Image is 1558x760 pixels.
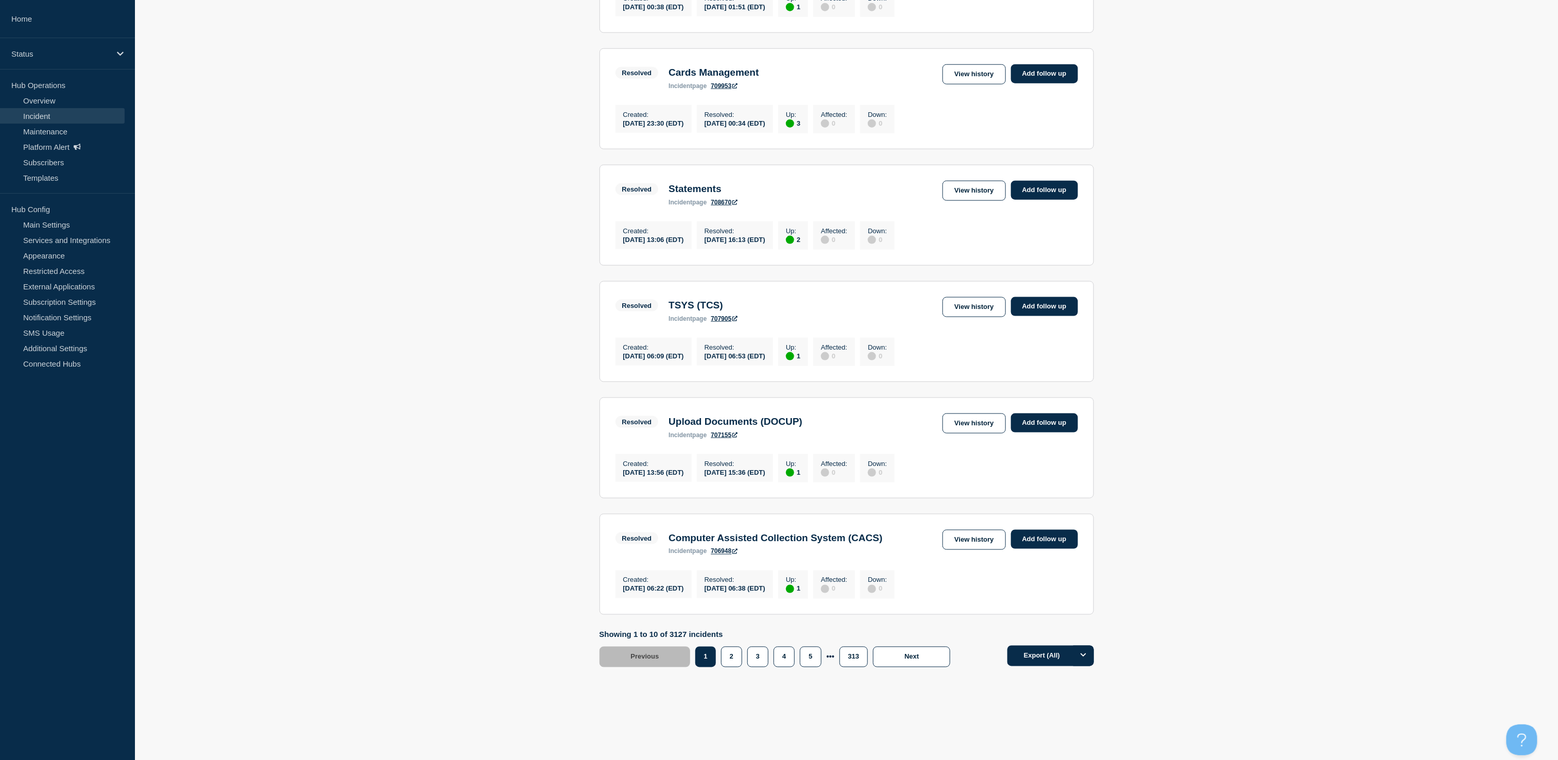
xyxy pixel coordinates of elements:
[821,118,847,128] div: 0
[623,584,684,593] div: [DATE] 06:22 (EDT)
[615,532,659,544] span: Resolved
[840,647,868,667] button: 313
[669,67,759,78] h3: Cards Management
[623,118,684,127] div: [DATE] 23:30 (EDT)
[623,468,684,476] div: [DATE] 13:56 (EDT)
[868,3,876,11] div: disabled
[669,431,692,439] span: incident
[705,351,765,360] div: [DATE] 06:53 (EDT)
[705,460,765,468] p: Resolved :
[721,647,742,667] button: 2
[868,118,887,128] div: 0
[821,236,829,244] div: disabled
[695,647,715,667] button: 1
[786,352,794,360] div: up
[1011,297,1078,316] a: Add follow up
[821,2,847,11] div: 0
[1073,646,1094,666] button: Options
[868,227,887,235] p: Down :
[615,300,659,312] span: Resolved
[786,585,794,593] div: up
[623,111,684,118] p: Created :
[623,235,684,244] div: [DATE] 13:06 (EDT)
[786,236,794,244] div: up
[821,352,829,360] div: disabled
[1011,413,1078,433] a: Add follow up
[873,647,950,667] button: Next
[711,431,738,439] a: 707155
[868,343,887,351] p: Down :
[615,67,659,79] span: Resolved
[623,227,684,235] p: Created :
[705,111,765,118] p: Resolved :
[623,2,684,11] div: [DATE] 00:38 (EDT)
[705,118,765,127] div: [DATE] 00:34 (EDT)
[821,468,847,477] div: 0
[1011,181,1078,200] a: Add follow up
[868,351,887,360] div: 0
[786,351,800,360] div: 1
[774,647,795,667] button: 4
[669,199,692,206] span: incident
[705,576,765,584] p: Resolved :
[821,3,829,11] div: disabled
[705,2,765,11] div: [DATE] 01:51 (EDT)
[669,548,707,555] p: page
[623,576,684,584] p: Created :
[943,297,1005,317] a: View history
[943,181,1005,201] a: View history
[711,315,738,322] a: 707905
[615,416,659,428] span: Resolved
[800,647,821,667] button: 5
[868,111,887,118] p: Down :
[705,343,765,351] p: Resolved :
[705,584,765,593] div: [DATE] 06:38 (EDT)
[943,530,1005,550] a: View history
[786,111,800,118] p: Up :
[1007,646,1094,666] button: Export (All)
[669,315,707,322] p: page
[786,468,800,477] div: 1
[943,64,1005,84] a: View history
[705,468,765,476] div: [DATE] 15:36 (EDT)
[623,460,684,468] p: Created :
[615,183,659,195] span: Resolved
[600,630,956,639] p: Showing 1 to 10 of 3127 incidents
[631,653,659,661] span: Previous
[669,532,882,544] h3: Computer Assisted Collection System (CACS)
[669,82,707,90] p: page
[786,3,794,11] div: up
[711,199,738,206] a: 708670
[786,584,800,593] div: 1
[1011,530,1078,549] a: Add follow up
[821,469,829,477] div: disabled
[868,585,876,593] div: disabled
[868,469,876,477] div: disabled
[623,351,684,360] div: [DATE] 06:09 (EDT)
[821,460,847,468] p: Affected :
[669,300,738,311] h3: TSYS (TCS)
[600,647,691,667] button: Previous
[821,119,829,128] div: disabled
[904,653,919,661] span: Next
[868,235,887,244] div: 0
[868,576,887,584] p: Down :
[711,548,738,555] a: 706948
[821,227,847,235] p: Affected :
[705,227,765,235] p: Resolved :
[11,49,110,58] p: Status
[669,548,692,555] span: incident
[943,413,1005,434] a: View history
[868,468,887,477] div: 0
[786,469,794,477] div: up
[868,2,887,11] div: 0
[669,199,707,206] p: page
[786,576,800,584] p: Up :
[821,584,847,593] div: 0
[669,315,692,322] span: incident
[821,343,847,351] p: Affected :
[669,82,692,90] span: incident
[868,352,876,360] div: disabled
[711,82,738,90] a: 709953
[821,576,847,584] p: Affected :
